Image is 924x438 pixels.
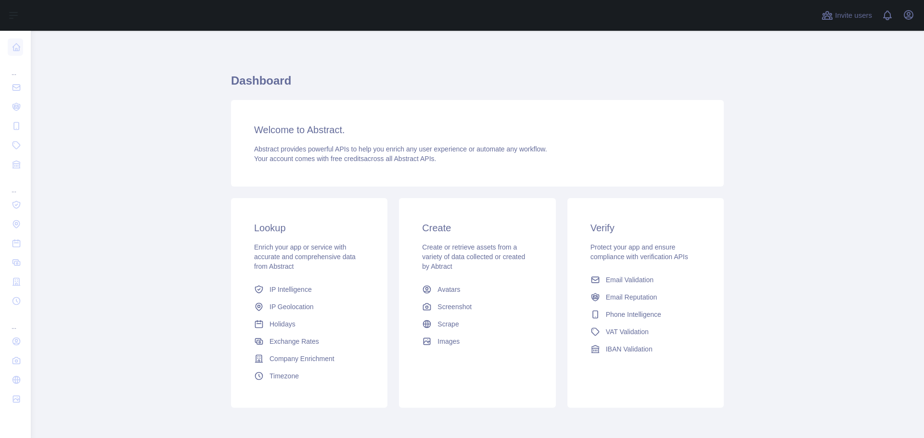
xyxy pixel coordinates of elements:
h1: Dashboard [231,73,724,96]
a: VAT Validation [587,323,705,340]
a: Email Reputation [587,288,705,306]
button: Invite users [820,8,874,23]
a: Company Enrichment [250,350,368,367]
h3: Verify [590,221,701,235]
span: Email Validation [606,275,654,285]
span: Company Enrichment [269,354,334,363]
span: Protect your app and ensure compliance with verification APIs [590,243,688,261]
h3: Welcome to Abstract. [254,123,701,137]
a: Phone Intelligence [587,306,705,323]
h3: Create [422,221,532,235]
a: Timezone [250,367,368,385]
span: Invite users [835,10,872,21]
span: Enrich your app or service with accurate and comprehensive data from Abstract [254,243,356,270]
a: Images [418,333,536,350]
a: Holidays [250,315,368,333]
a: Email Validation [587,271,705,288]
span: free credits [331,155,364,163]
span: Scrape [437,319,459,329]
span: IP Geolocation [269,302,314,312]
span: VAT Validation [606,327,649,337]
span: Create or retrieve assets from a variety of data collected or created by Abtract [422,243,525,270]
a: IP Intelligence [250,281,368,298]
span: IBAN Validation [606,344,653,354]
a: Scrape [418,315,536,333]
span: Your account comes with across all Abstract APIs. [254,155,436,163]
span: Timezone [269,371,299,381]
span: Images [437,337,460,346]
div: ... [8,175,23,194]
span: Phone Intelligence [606,310,661,319]
div: ... [8,58,23,77]
a: Screenshot [418,298,536,315]
a: Avatars [418,281,536,298]
span: IP Intelligence [269,285,312,294]
a: Exchange Rates [250,333,368,350]
span: Holidays [269,319,295,329]
span: Abstract provides powerful APIs to help you enrich any user experience or automate any workflow. [254,145,547,153]
a: IBAN Validation [587,340,705,358]
span: Screenshot [437,302,472,312]
span: Email Reputation [606,292,657,302]
span: Exchange Rates [269,337,319,346]
div: ... [8,312,23,331]
h3: Lookup [254,221,364,235]
span: Avatars [437,285,460,294]
a: IP Geolocation [250,298,368,315]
